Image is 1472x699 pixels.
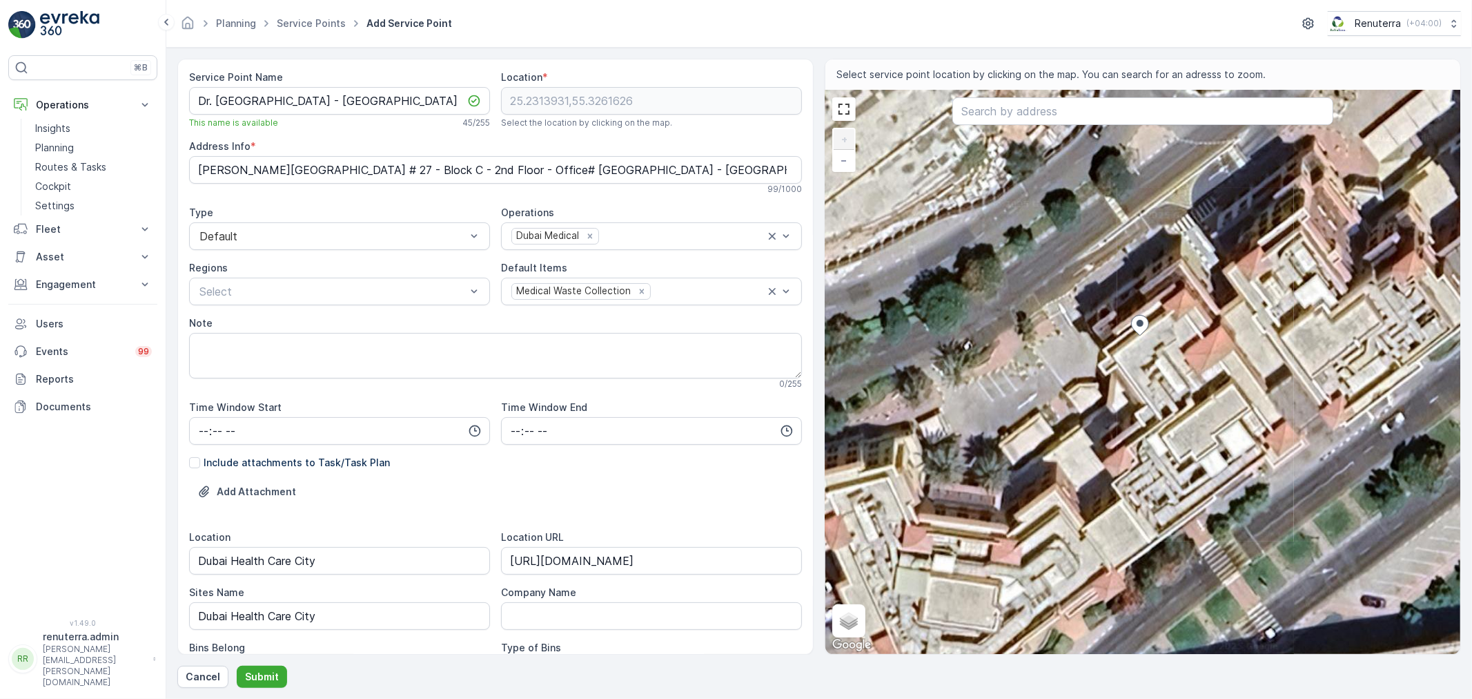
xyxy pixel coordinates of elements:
p: 0 / 255 [779,379,802,390]
a: Events99 [8,338,157,365]
p: Events [36,345,127,358]
span: Select service point location by clicking on the map. You can search for an adresss to zoom. [836,68,1266,82]
span: v 1.49.0 [8,619,157,627]
label: Address Info [189,140,251,152]
span: Add Service Point [364,17,455,30]
button: Fleet [8,216,157,243]
label: Sites Name [189,586,244,598]
a: Open this area in Google Maps (opens a new window) [829,636,874,654]
button: RRrenuterra.admin[PERSON_NAME][EMAIL_ADDRESS][PERSON_NAME][DOMAIN_NAME] [8,630,157,688]
a: Cockpit [30,177,157,196]
p: Add Attachment [217,485,296,499]
p: Fleet [36,222,130,236]
p: ( +04:00 ) [1406,18,1442,29]
a: Layers [834,606,864,636]
button: Engagement [8,271,157,298]
img: Google [829,636,874,654]
label: Operations [501,207,554,218]
a: Routes & Tasks [30,157,157,177]
span: This name is available [189,117,278,128]
p: Insights [35,122,70,135]
div: Remove Medical Waste Collection [634,285,649,298]
a: Zoom In [834,129,854,150]
label: Default Items [501,262,567,274]
p: 99 [138,346,149,357]
p: Routes & Tasks [35,160,106,174]
a: Planning [216,17,256,29]
button: Operations [8,91,157,119]
p: Cockpit [35,180,71,193]
input: Search by address [952,97,1333,125]
a: View Fullscreen [834,99,854,119]
a: Service Points [277,17,346,29]
div: Remove Dubai Medical [582,230,598,242]
label: Note [189,317,213,329]
a: Insights [30,119,157,138]
button: Asset [8,243,157,271]
button: Upload File [189,481,304,503]
a: Documents [8,393,157,421]
p: 99 / 1000 [767,184,802,195]
button: Cancel [177,666,228,688]
a: Settings [30,196,157,216]
a: Zoom Out [834,150,854,171]
p: Planning [35,141,74,155]
p: Reports [36,372,152,386]
p: Asset [36,250,130,264]
p: Users [36,317,152,331]
label: Type of Bins [501,642,561,653]
a: Planning [30,138,157,157]
a: Users [8,310,157,338]
p: ⌘B [134,62,148,73]
p: Include attachments to Task/Task Plan [204,456,390,470]
label: Regions [189,262,228,274]
p: Documents [36,400,152,414]
a: Homepage [180,21,195,32]
label: Time Window Start [189,401,282,413]
p: Engagement [36,278,130,291]
label: Bins Belong [189,642,245,653]
label: Location [501,71,542,83]
p: Renuterra [1355,17,1401,30]
label: Service Point Name [189,71,283,83]
p: Cancel [186,670,220,684]
p: Settings [35,199,75,213]
label: Time Window End [501,401,587,413]
p: 45 / 255 [462,117,490,128]
p: [PERSON_NAME][EMAIL_ADDRESS][PERSON_NAME][DOMAIN_NAME] [43,644,146,688]
label: Company Name [501,586,576,598]
p: Select [199,283,466,300]
span: − [841,154,848,166]
span: + [841,133,847,145]
label: Type [189,207,213,218]
img: logo [8,11,36,39]
button: Submit [237,666,287,688]
p: Operations [36,98,130,112]
a: Reports [8,365,157,393]
label: Location [189,531,230,543]
div: RR [12,648,34,670]
label: Location URL [501,531,564,543]
p: renuterra.admin [43,630,146,644]
img: logo_light-DOdMpM7g.png [40,11,99,39]
button: Renuterra(+04:00) [1328,11,1461,36]
div: Medical Waste Collection [512,284,633,298]
p: Submit [245,670,279,684]
img: Screenshot_2024-07-26_at_13.33.01.png [1328,16,1349,31]
span: Select the location by clicking on the map. [501,117,672,128]
div: Dubai Medical [512,229,581,243]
